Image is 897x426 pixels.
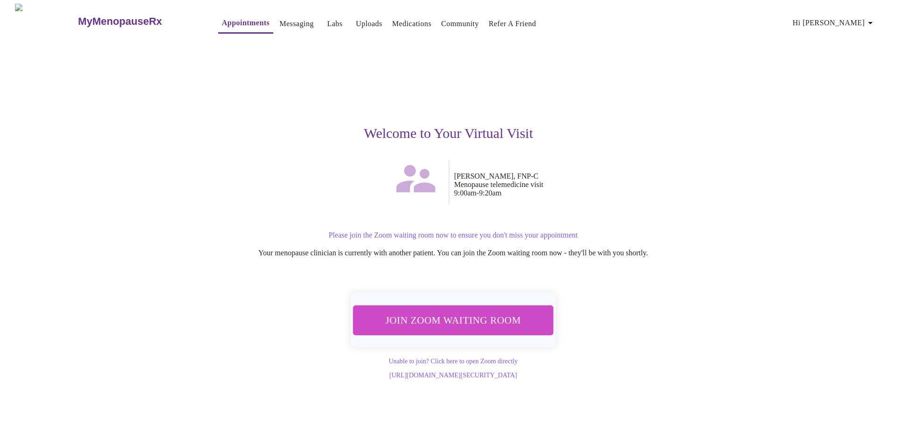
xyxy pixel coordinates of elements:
h3: Welcome to Your Virtual Visit [161,125,736,141]
button: Medications [388,14,435,33]
button: Community [437,14,483,33]
a: Uploads [356,17,383,30]
p: Please join the Zoom waiting room now to ensure you don't miss your appointment [170,231,736,239]
img: MyMenopauseRx Logo [15,4,77,39]
a: Appointments [222,16,270,29]
span: Join Zoom Waiting Room [365,311,541,329]
button: Refer a Friend [485,14,540,33]
a: Unable to join? Click here to open Zoom directly [389,358,518,365]
button: Hi [PERSON_NAME] [789,14,880,32]
button: Join Zoom Waiting Room [353,305,553,335]
a: Medications [392,17,431,30]
a: MyMenopauseRx [77,5,199,38]
h3: MyMenopauseRx [78,15,162,28]
p: Your menopause clinician is currently with another patient. You can join the Zoom waiting room no... [170,249,736,257]
button: Messaging [276,14,317,33]
a: Labs [327,17,342,30]
a: Refer a Friend [489,17,536,30]
p: [PERSON_NAME], FNP-C Menopause telemedicine visit 9:00am - 9:20am [454,172,736,197]
a: Messaging [279,17,313,30]
a: Community [441,17,479,30]
button: Appointments [218,14,273,34]
button: Uploads [352,14,386,33]
button: Labs [320,14,350,33]
a: [URL][DOMAIN_NAME][SECURITY_DATA] [389,372,517,379]
span: Hi [PERSON_NAME] [793,16,876,29]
